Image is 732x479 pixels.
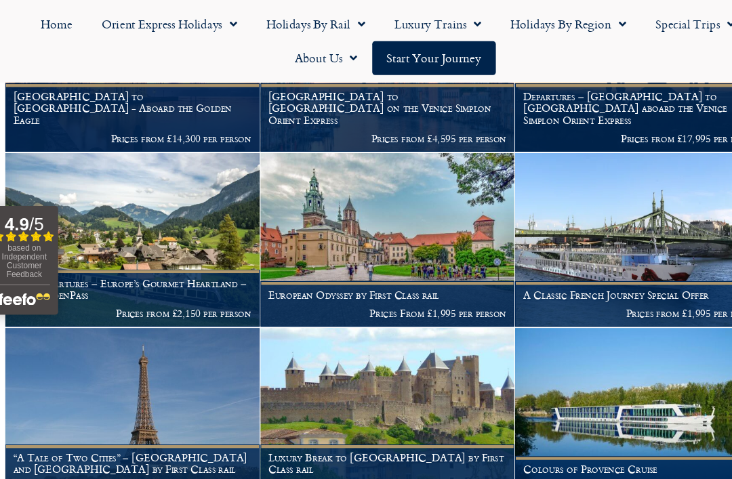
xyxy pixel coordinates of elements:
[241,7,359,38] a: Holidays by Rail
[21,283,241,294] p: Prices from £2,150 per person
[491,122,710,133] p: Prices from £17,995 per person
[256,83,476,115] h1: [GEOGRAPHIC_DATA] to [GEOGRAPHIC_DATA] on the Venice Simplon Orient Express
[359,7,466,38] a: Luxury Trains
[466,7,599,38] a: Holidays by Region
[352,38,466,69] a: Start your Journey
[256,416,476,438] h1: Luxury Break to [GEOGRAPHIC_DATA] by First Class rail
[14,302,249,463] a: “A Tale of Two Cities” – [GEOGRAPHIC_DATA] and [GEOGRAPHIC_DATA] by First Class rail Prices From ...
[256,444,476,455] p: Prices from £1,195 per person
[599,7,699,38] a: Special Trips
[21,444,241,455] p: Prices From £ 995 per person
[483,302,718,463] a: Colours of Provence Cruise Prices from £2,995 per person
[21,255,241,277] h1: 2025 Departures – Europe’s Gourmet Heartland – The GoldenPass
[249,302,484,463] a: Luxury Break to [GEOGRAPHIC_DATA] by First Class rail Prices from £1,195 per person
[491,266,710,277] h1: A Classic French Journey Special Offer
[491,444,710,455] p: Prices from £2,995 per person
[491,427,710,438] h1: Colours of Provence Cruise
[256,266,476,277] h1: European Odyssey by First Class rail
[256,283,476,294] p: Prices From £1,995 per person
[21,416,241,438] h1: “A Tale of Two Cities” – [GEOGRAPHIC_DATA] and [GEOGRAPHIC_DATA] by First Class rail
[33,7,89,38] a: Home
[256,122,476,133] p: Prices from £4,595 per person
[267,38,352,69] a: About Us
[491,83,710,115] h1: Departures – [GEOGRAPHIC_DATA] to [GEOGRAPHIC_DATA] aboard the Venice Simplon Orient Express
[14,141,249,301] a: 2025 Departures – Europe’s Gourmet Heartland – The GoldenPass Prices from £2,150 per person
[249,141,484,301] a: European Odyssey by First Class rail Prices From £1,995 per person
[21,83,241,115] h1: [GEOGRAPHIC_DATA] to [GEOGRAPHIC_DATA] - Aboard the Golden Eagle
[483,141,718,301] a: A Classic French Journey Special Offer Prices from £1,995 per person
[89,7,241,38] a: Orient Express Holidays
[21,122,241,133] p: Prices from £14,300 per person
[7,7,725,69] nav: Menu
[491,283,710,294] p: Prices from £1,995 per person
